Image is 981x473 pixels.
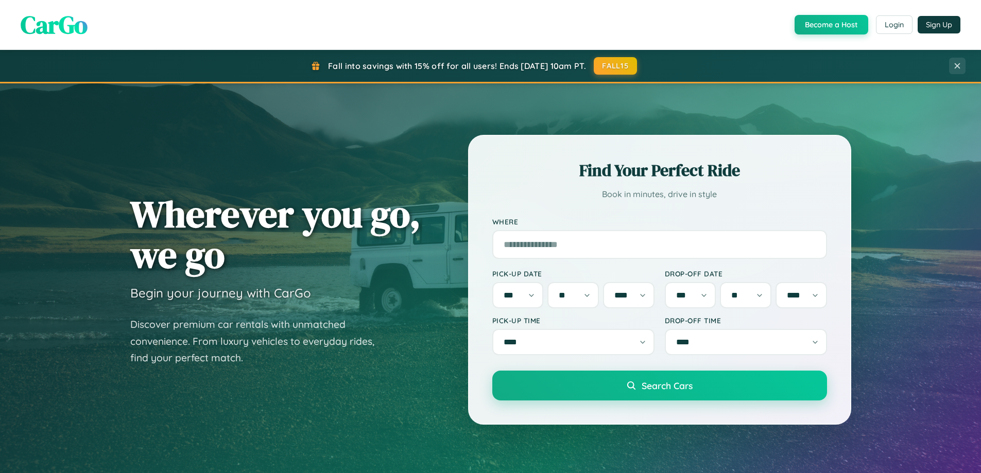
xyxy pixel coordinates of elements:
button: Login [876,15,913,34]
span: Search Cars [642,380,693,391]
label: Where [492,217,827,226]
button: Become a Host [795,15,868,34]
h2: Find Your Perfect Ride [492,159,827,182]
button: FALL15 [594,57,637,75]
h3: Begin your journey with CarGo [130,285,311,301]
label: Pick-up Date [492,269,655,278]
label: Drop-off Time [665,316,827,325]
p: Book in minutes, drive in style [492,187,827,202]
h1: Wherever you go, we go [130,194,421,275]
p: Discover premium car rentals with unmatched convenience. From luxury vehicles to everyday rides, ... [130,316,388,366]
button: Search Cars [492,371,827,400]
span: Fall into savings with 15% off for all users! Ends [DATE] 10am PT. [328,61,586,71]
span: CarGo [21,8,88,42]
label: Drop-off Date [665,269,827,278]
label: Pick-up Time [492,316,655,325]
button: Sign Up [918,16,960,33]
